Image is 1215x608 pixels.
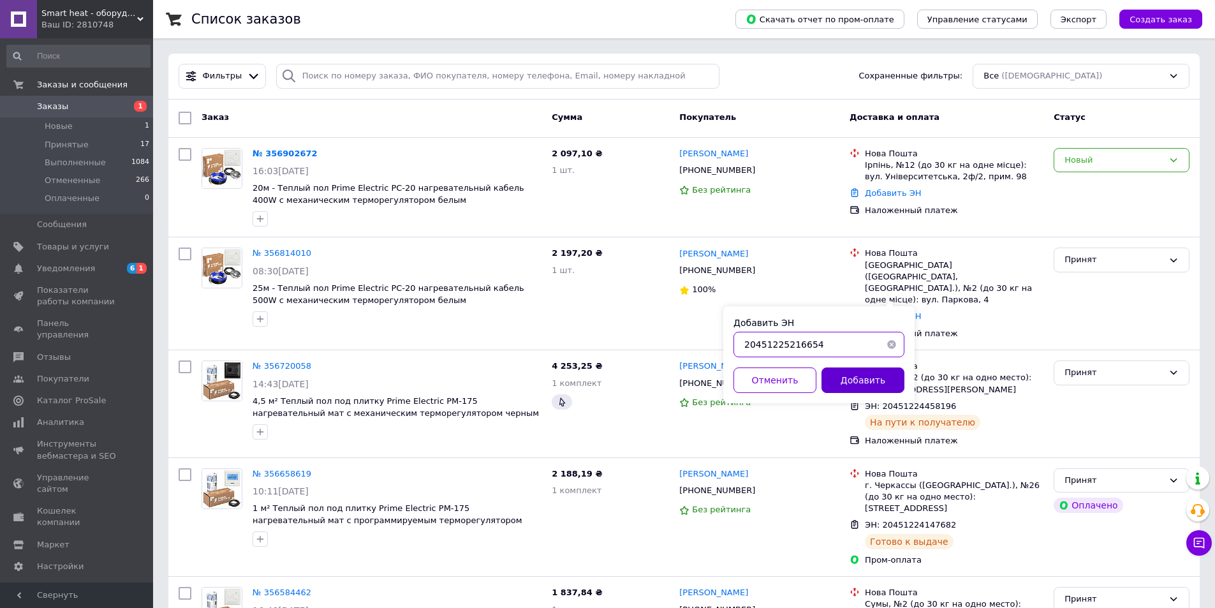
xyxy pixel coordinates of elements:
a: Фото товару [202,148,242,189]
span: 1 комплект [552,486,601,495]
div: г. Черкассы ([GEOGRAPHIC_DATA].), №26 (до 30 кг на одно место): [STREET_ADDRESS] [865,480,1043,515]
span: Покупатели [37,373,89,385]
a: 25м - Теплый пол Prime Electric PC-20 нагревательный кабель 500W c механическим терморегулятором ... [253,283,524,305]
a: [PERSON_NAME] [679,468,748,480]
a: 1 м² Теплый пол под плитку Prime Electric PM-175 нагревательный мат c программируемым терморегуля... [253,503,522,537]
span: 266 [136,175,149,186]
a: Фото товару [202,248,242,288]
div: Принят [1064,366,1163,380]
div: Иршава, №2 (до 30 кг на одно место): [STREET_ADDRESS][PERSON_NAME] [865,372,1043,395]
div: Наложенный платеж [865,328,1043,339]
span: 17 [140,139,149,151]
span: 6 [127,263,137,274]
span: Smart heat - оборудование для электрического теплого пола [41,8,137,19]
span: Фильтры [203,70,242,82]
div: Принят [1064,593,1163,606]
div: На пути к получателю [865,415,980,430]
span: Показатели работы компании [37,285,118,308]
a: Фото товару [202,360,242,401]
a: [PERSON_NAME] [679,360,748,373]
span: Без рейтинга [692,397,751,407]
span: 08:30[DATE] [253,266,309,276]
span: Отмененные [45,175,100,186]
a: [PERSON_NAME] [679,587,748,599]
div: [GEOGRAPHIC_DATA] ([GEOGRAPHIC_DATA], [GEOGRAPHIC_DATA].), №2 (до 30 кг на одне місце): вул. Парк... [865,260,1043,306]
span: Все [983,70,999,82]
div: Нова Пошта [865,248,1043,259]
span: Сохраненные фильтры: [858,70,962,82]
span: Маркет [37,539,70,551]
span: Доставка и оплата [850,112,939,122]
button: Отменить [733,367,816,393]
span: Настройки [37,561,84,572]
div: Готово к выдаче [865,534,953,549]
span: 100% [692,285,716,294]
a: 4,5 м² Теплый пол под плитку Prime Electric PM-175 нагревательный мат c механическим терморегулят... [253,396,539,418]
button: Добавить [821,367,904,393]
span: Выполненные [45,157,106,168]
span: Заказы [37,101,68,112]
div: Ваш ID: 2810748 [41,19,153,31]
button: Очистить [879,332,904,357]
img: Фото товару [202,361,242,401]
a: Создать заказ [1107,14,1202,24]
span: Инструменты вебмастера и SEO [37,438,118,461]
input: Поиск [6,45,151,68]
div: [PHONE_NUMBER] [677,375,758,392]
span: 20м - Теплый пол Prime Electric PC-20 нагревательный кабель 400W c механическим терморегулятором ... [253,183,524,205]
span: 2 197,20 ₴ [552,248,602,258]
div: Наложенный платеж [865,205,1043,216]
span: ЭН: 20451224458196 [865,401,956,411]
span: 4 253,25 ₴ [552,361,602,371]
span: Управление статусами [927,15,1027,24]
span: Управление сайтом [37,472,118,495]
div: [PHONE_NUMBER] [677,482,758,499]
div: Нова Пошта [865,148,1043,159]
span: 14:43[DATE] [253,379,309,389]
div: Нова Пошта [865,468,1043,480]
span: 1 шт. [552,165,575,175]
img: Фото товару [202,469,242,508]
div: Принят [1064,253,1163,267]
button: Создать заказ [1119,10,1202,29]
div: Нова Пошта [865,360,1043,372]
span: Покупатель [679,112,736,122]
span: 0 [145,193,149,204]
span: Новые [45,121,73,132]
a: Добавить ЭН [865,188,921,198]
span: Кошелек компании [37,505,118,528]
a: [PERSON_NAME] [679,248,748,260]
img: Фото товару [202,149,242,188]
div: Оплачено [1054,498,1123,513]
button: Скачать отчет по пром-оплате [735,10,904,29]
span: 1 шт. [552,265,575,275]
span: Уведомления [37,263,95,274]
span: Сумма [552,112,582,122]
h1: Список заказов [191,11,301,27]
span: Оплаченные [45,193,99,204]
span: Статус [1054,112,1086,122]
div: Ірпінь, №12 (до 30 кг на одне місце): вул. Університетська, 2ф/2, прим. 98 [865,159,1043,182]
span: 16:03[DATE] [253,166,309,176]
input: Поиск по номеру заказа, ФИО покупателя, номеру телефона, Email, номеру накладной [276,64,720,89]
span: 1 [145,121,149,132]
button: Экспорт [1050,10,1107,29]
span: Панель управления [37,318,118,341]
img: Фото товару [202,248,242,288]
div: Принят [1064,474,1163,487]
span: Сообщения [37,219,87,230]
div: Пром-оплата [865,554,1043,566]
span: 10:11[DATE] [253,486,309,496]
button: Управление статусами [917,10,1038,29]
span: Товары и услуги [37,241,109,253]
div: [PHONE_NUMBER] [677,162,758,179]
a: № 356584462 [253,588,311,597]
span: 2 188,19 ₴ [552,469,602,478]
div: Нова Пошта [865,587,1043,598]
span: Каталог ProSale [37,395,106,406]
div: Новый [1064,154,1163,167]
span: Заказ [202,112,229,122]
